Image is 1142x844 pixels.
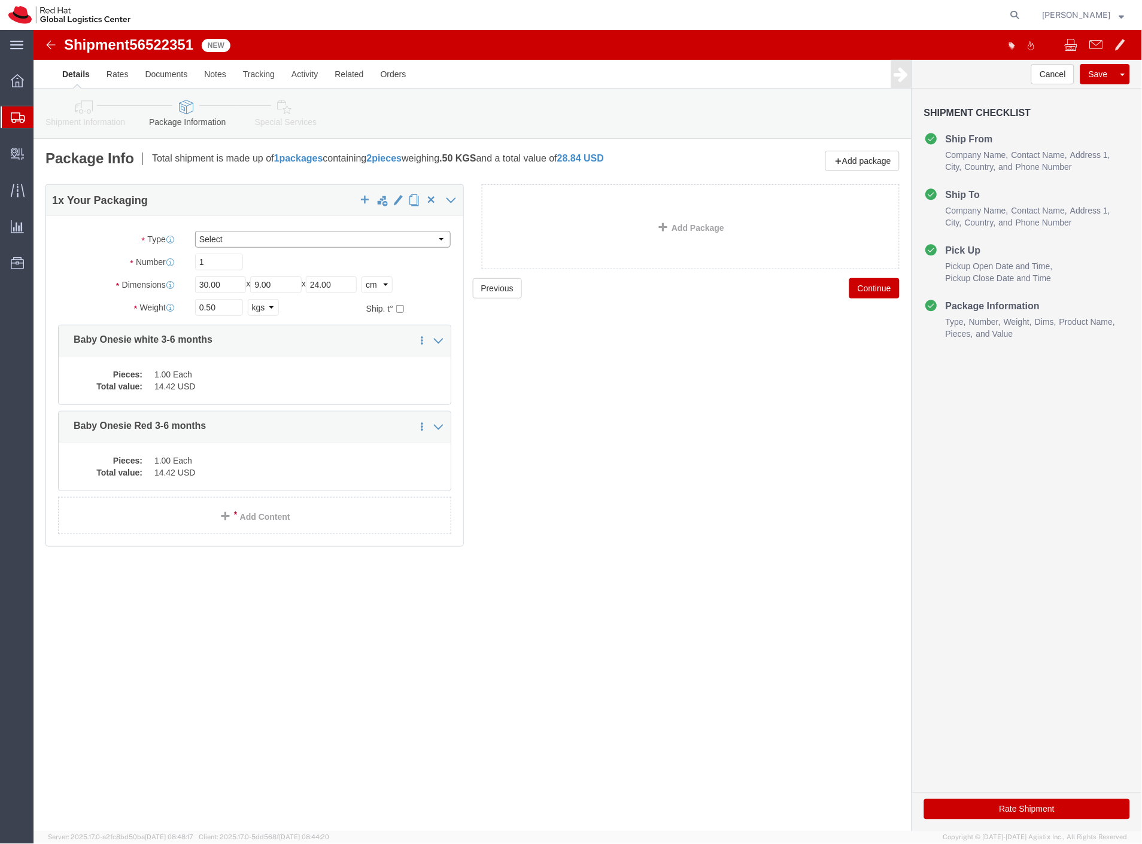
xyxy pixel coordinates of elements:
[1043,8,1111,22] span: Filip Lizuch
[199,834,329,841] span: Client: 2025.17.0-5dd568f
[943,833,1128,843] span: Copyright © [DATE]-[DATE] Agistix Inc., All Rights Reserved
[1042,8,1125,22] button: [PERSON_NAME]
[279,834,329,841] span: [DATE] 08:44:20
[145,834,193,841] span: [DATE] 08:48:17
[8,6,130,24] img: logo
[34,30,1142,831] iframe: FS Legacy Container
[48,834,193,841] span: Server: 2025.17.0-a2fc8bd50ba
